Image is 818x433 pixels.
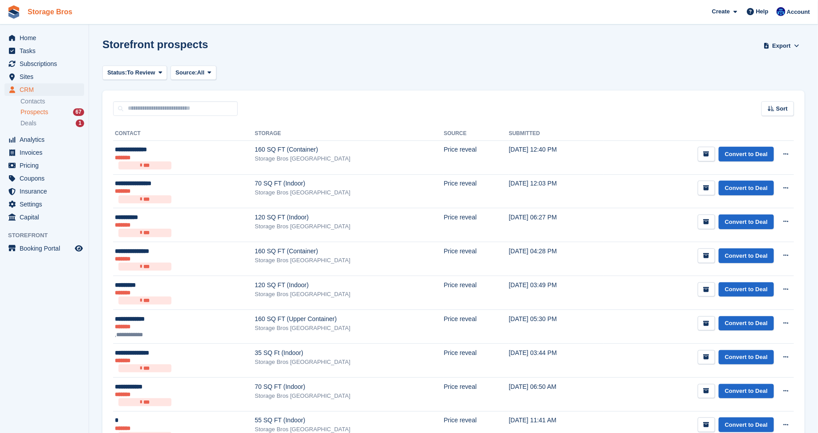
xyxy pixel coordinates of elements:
[255,280,444,290] div: 120 SQ FT (Indoor)
[444,310,509,344] td: Price reveal
[509,276,604,310] td: [DATE] 03:49 PM
[509,377,604,411] td: [DATE] 06:50 AM
[4,198,84,210] a: menu
[444,242,509,276] td: Price reveal
[255,222,444,231] div: Storage Bros [GEOGRAPHIC_DATA]
[102,66,167,80] button: Status: To Review
[777,7,785,16] img: Jamie O’Mara
[20,58,73,70] span: Subscriptions
[20,211,73,223] span: Capital
[444,208,509,242] td: Price reveal
[255,416,444,425] div: 55 SQ FT (Indoor)
[107,68,127,77] span: Status:
[509,242,604,276] td: [DATE] 04:28 PM
[719,384,774,399] a: Convert to Deal
[20,159,73,172] span: Pricing
[4,70,84,83] a: menu
[719,181,774,195] a: Convert to Deal
[719,350,774,365] a: Convert to Deal
[20,83,73,96] span: CRM
[73,108,84,116] div: 67
[787,8,810,16] span: Account
[509,310,604,344] td: [DATE] 05:30 PM
[175,68,197,77] span: Source:
[444,174,509,208] td: Price reveal
[20,146,73,159] span: Invoices
[4,242,84,255] a: menu
[20,133,73,146] span: Analytics
[255,382,444,392] div: 70 SQ FT (Indoor)
[4,32,84,44] a: menu
[255,179,444,188] div: 70 SQ FT (Indoor)
[719,282,774,297] a: Convert to Deal
[255,188,444,197] div: Storage Bros [GEOGRAPHIC_DATA]
[255,314,444,324] div: 160 SQ FT (Upper Container)
[509,140,604,174] td: [DATE] 12:40 PM
[4,133,84,146] a: menu
[4,185,84,198] a: menu
[197,68,205,77] span: All
[255,324,444,333] div: Storage Bros [GEOGRAPHIC_DATA]
[4,83,84,96] a: menu
[4,211,84,223] a: menu
[24,4,76,19] a: Storage Bros
[20,70,73,83] span: Sites
[444,140,509,174] td: Price reveal
[719,417,774,432] a: Convert to Deal
[20,185,73,198] span: Insurance
[255,256,444,265] div: Storage Bros [GEOGRAPHIC_DATA]
[255,290,444,299] div: Storage Bros [GEOGRAPHIC_DATA]
[719,147,774,161] a: Convert to Deal
[444,343,509,377] td: Price reveal
[719,316,774,331] a: Convert to Deal
[762,38,801,53] button: Export
[756,7,769,16] span: Help
[20,119,37,128] span: Deals
[773,41,791,50] span: Export
[255,358,444,367] div: Storage Bros [GEOGRAPHIC_DATA]
[444,276,509,310] td: Price reveal
[444,127,509,141] th: Source
[255,154,444,163] div: Storage Bros [GEOGRAPHIC_DATA]
[255,247,444,256] div: 160 SQ FT (Container)
[20,107,84,117] a: Prospects 67
[719,248,774,263] a: Convert to Deal
[255,145,444,154] div: 160 SQ FT (Container)
[509,127,604,141] th: Submitted
[444,377,509,411] td: Price reveal
[4,159,84,172] a: menu
[255,213,444,222] div: 120 SQ FT (Indoor)
[509,174,604,208] td: [DATE] 12:03 PM
[102,38,208,50] h1: Storefront prospects
[4,172,84,185] a: menu
[509,343,604,377] td: [DATE] 03:44 PM
[20,198,73,210] span: Settings
[7,5,20,19] img: stora-icon-8386f47178a22dfd0bd8f6a31ec36ba5ce8667c1dd55bd0f319d3a0aa187defe.svg
[719,214,774,229] a: Convert to Deal
[171,66,216,80] button: Source: All
[255,348,444,358] div: 35 SQ Ft (Indoor)
[20,97,84,106] a: Contacts
[127,68,155,77] span: To Review
[4,146,84,159] a: menu
[20,172,73,185] span: Coupons
[255,392,444,400] div: Storage Bros [GEOGRAPHIC_DATA]
[113,127,255,141] th: Contact
[8,231,89,240] span: Storefront
[20,242,73,255] span: Booking Portal
[4,45,84,57] a: menu
[509,208,604,242] td: [DATE] 06:27 PM
[20,108,48,116] span: Prospects
[4,58,84,70] a: menu
[255,127,444,141] th: Storage
[73,243,84,254] a: Preview store
[76,120,84,127] div: 1
[20,119,84,128] a: Deals 1
[20,45,73,57] span: Tasks
[712,7,730,16] span: Create
[776,104,788,113] span: Sort
[20,32,73,44] span: Home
